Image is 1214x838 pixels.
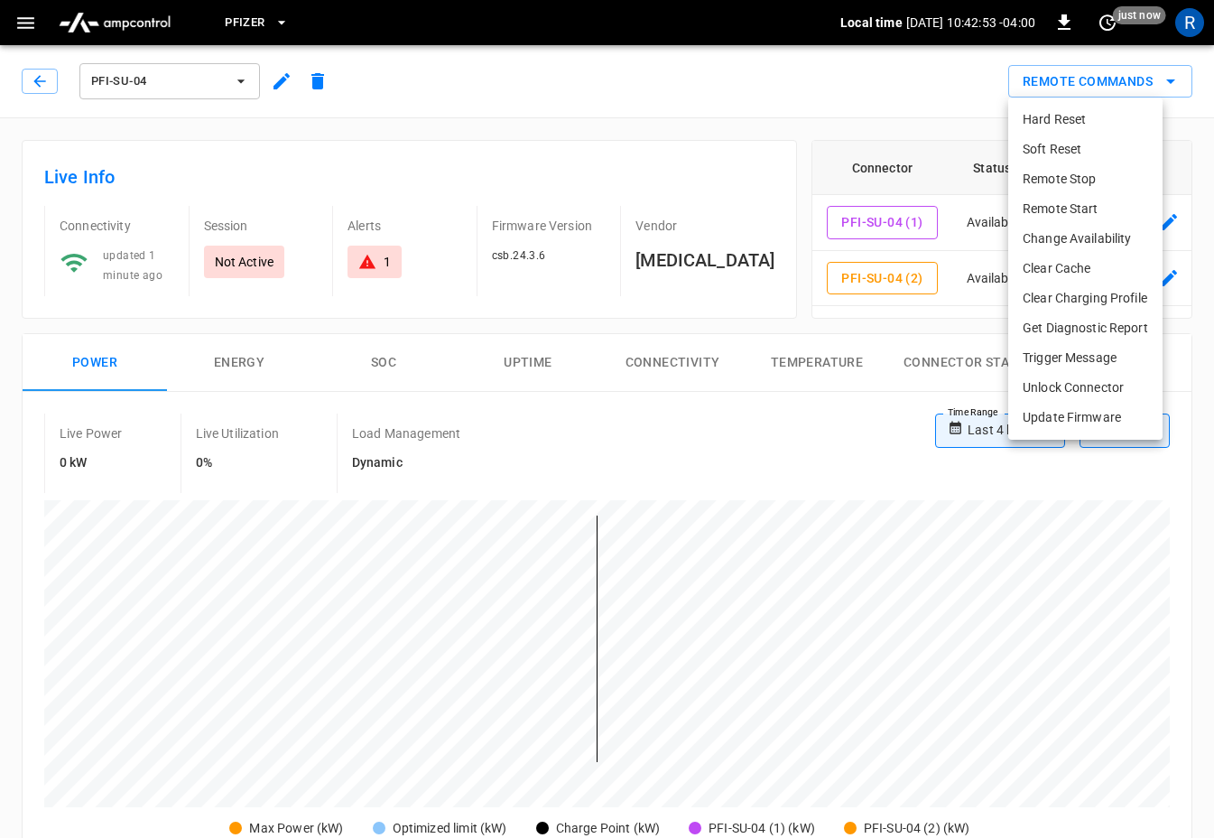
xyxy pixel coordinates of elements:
[1008,105,1163,135] li: Hard Reset
[1008,313,1163,343] li: Get Diagnostic Report
[1008,254,1163,284] li: Clear Cache
[1008,194,1163,224] li: Remote Start
[1008,224,1163,254] li: Change Availability
[1008,343,1163,373] li: Trigger Message
[1008,284,1163,313] li: Clear Charging Profile
[1008,403,1163,433] li: Update Firmware
[1008,373,1163,403] li: Unlock Connector
[1008,164,1163,194] li: Remote Stop
[1008,135,1163,164] li: Soft Reset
